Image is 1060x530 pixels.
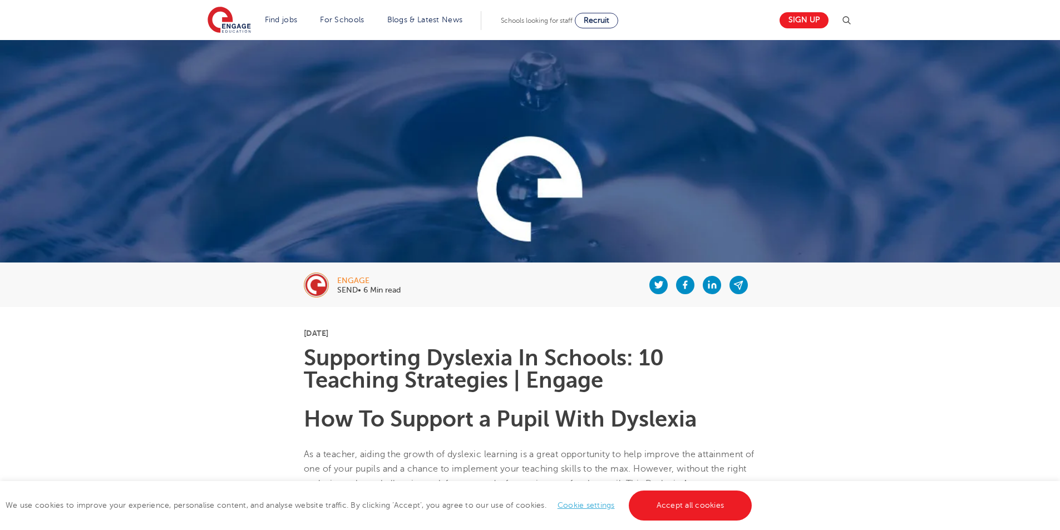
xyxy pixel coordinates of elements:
[265,16,298,24] a: Find jobs
[337,286,401,294] p: SEND• 6 Min read
[584,16,609,24] span: Recruit
[387,16,463,24] a: Blogs & Latest News
[780,12,829,28] a: Sign up
[304,407,697,432] b: How To Support a Pupil With Dyslexia
[629,491,752,521] a: Accept all cookies
[337,277,401,285] div: engage
[208,7,251,34] img: Engage Education
[304,449,755,503] span: As a teacher, aiding the growth of dyslexic learning is a great opportunity to help improve the a...
[304,347,756,392] h1: Supporting Dyslexia In Schools: 10 Teaching Strategies | Engage
[320,16,364,24] a: For Schools
[501,17,573,24] span: Schools looking for staff
[575,13,618,28] a: Recruit
[6,501,755,509] span: We use cookies to improve your experience, personalise content, and analyse website traffic. By c...
[558,501,615,509] a: Cookie settings
[304,329,756,337] p: [DATE]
